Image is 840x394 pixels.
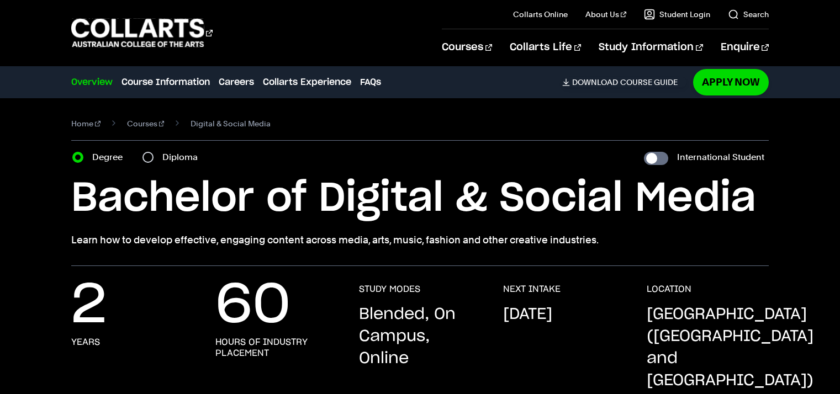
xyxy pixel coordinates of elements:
[647,284,691,295] h3: LOCATION
[599,29,702,66] a: Study Information
[693,69,769,95] a: Apply Now
[71,17,213,49] div: Go to homepage
[647,304,813,392] p: [GEOGRAPHIC_DATA] ([GEOGRAPHIC_DATA] and [GEOGRAPHIC_DATA])
[127,116,165,131] a: Courses
[71,76,113,89] a: Overview
[562,77,686,87] a: DownloadCourse Guide
[71,174,768,223] h1: Bachelor of Digital & Social Media
[677,150,764,165] label: International Student
[121,76,210,89] a: Course Information
[71,232,768,248] p: Learn how to develop effective, engaging content across media, arts, music, fashion and other cre...
[503,304,552,326] p: [DATE]
[585,9,626,20] a: About Us
[728,9,769,20] a: Search
[191,116,271,131] span: Digital & Social Media
[644,9,710,20] a: Student Login
[510,29,581,66] a: Collarts Life
[721,29,769,66] a: Enquire
[359,284,420,295] h3: STUDY MODES
[92,150,129,165] label: Degree
[71,337,100,348] h3: years
[215,337,337,359] h3: hours of industry placement
[219,76,254,89] a: Careers
[503,284,561,295] h3: NEXT INTAKE
[162,150,204,165] label: Diploma
[263,76,351,89] a: Collarts Experience
[360,76,381,89] a: FAQs
[359,304,480,370] p: Blended, On Campus, Online
[442,29,492,66] a: Courses
[513,9,568,20] a: Collarts Online
[572,77,618,87] span: Download
[215,284,290,328] p: 60
[71,116,101,131] a: Home
[71,284,107,328] p: 2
